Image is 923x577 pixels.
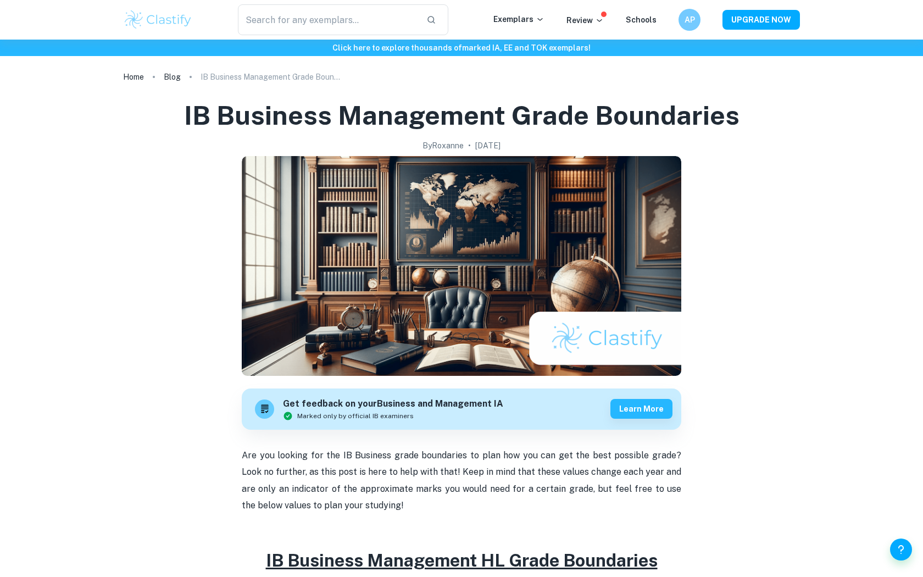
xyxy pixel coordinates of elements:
[242,447,681,514] p: Are you looking for the IB Business grade boundaries to plan how you can get the best possible gr...
[626,15,657,24] a: Schools
[610,399,672,419] button: Learn more
[493,13,544,25] p: Exemplars
[123,9,193,31] img: Clastify logo
[722,10,800,30] button: UPGRADE NOW
[242,156,681,376] img: IB Business Management Grade Boundaries cover image
[679,9,700,31] button: AP
[123,69,144,85] a: Home
[475,140,501,152] h2: [DATE]
[2,42,921,54] h6: Click here to explore thousands of marked IA, EE and TOK exemplars !
[468,140,471,152] p: •
[201,71,343,83] p: IB Business Management Grade Boundaries
[184,98,739,133] h1: IB Business Management Grade Boundaries
[422,140,464,152] h2: By Roxanne
[297,411,414,421] span: Marked only by official IB examiners
[238,4,418,35] input: Search for any exemplars...
[890,539,912,561] button: Help and Feedback
[242,389,681,430] a: Get feedback on yourBusiness and Management IAMarked only by official IB examinersLearn more
[566,14,604,26] p: Review
[164,69,181,85] a: Blog
[683,14,696,26] h6: AP
[266,550,658,570] u: IB Business Management HL Grade Boundaries
[283,397,503,411] h6: Get feedback on your Business and Management IA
